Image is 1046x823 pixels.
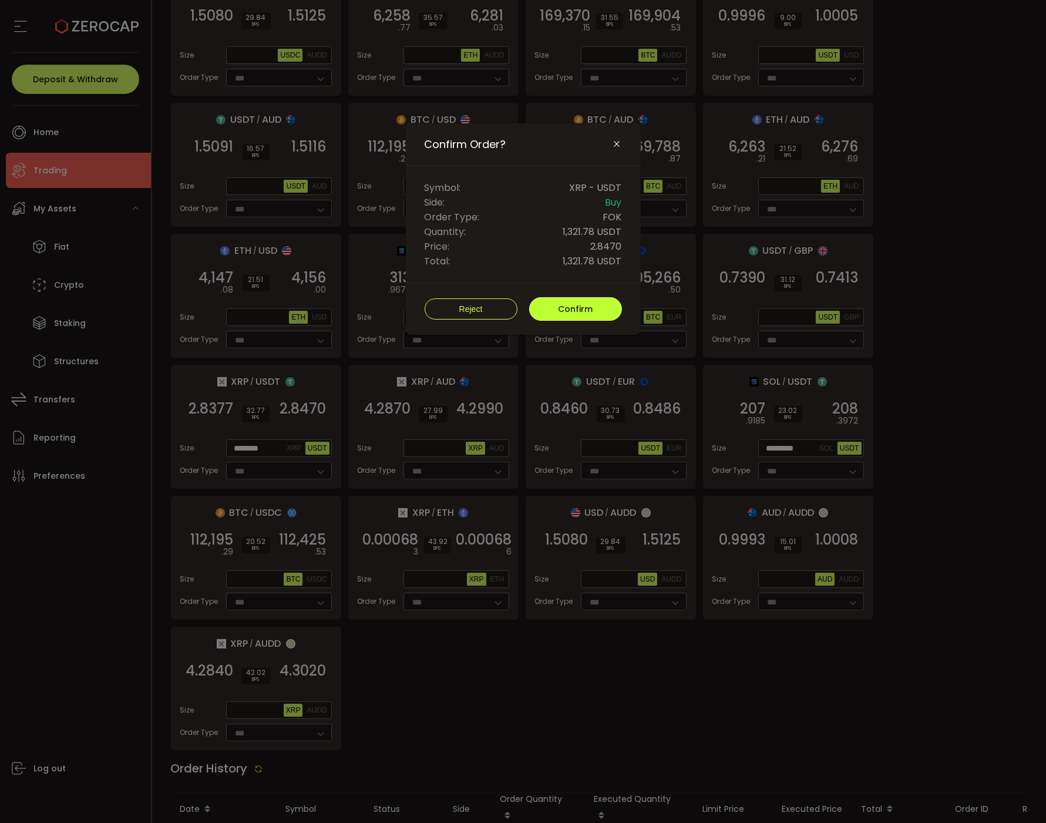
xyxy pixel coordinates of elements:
span: 2.8470 [591,239,622,254]
span: 1,321.78 USDT [563,224,622,239]
span: Total: [425,254,450,268]
span: FOK [603,210,622,224]
span: Price: [425,239,450,254]
span: Side: [425,195,445,210]
span: Confirm Order? [425,137,506,152]
span: Buy [606,195,622,210]
span: Confirm [558,303,593,315]
span: Quantity: [425,224,466,239]
span: 1,321.78 USDT [563,254,622,268]
span: XRP - USDT [570,180,622,195]
button: Confirm [529,297,622,321]
div: Confirm Order? [406,123,641,335]
span: Order Type: [425,210,480,224]
span: Reject [459,304,483,314]
iframe: Chat Widget [907,696,1046,823]
span: Symbol: [425,180,461,195]
button: Reject [425,298,517,320]
button: Close [613,139,622,150]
